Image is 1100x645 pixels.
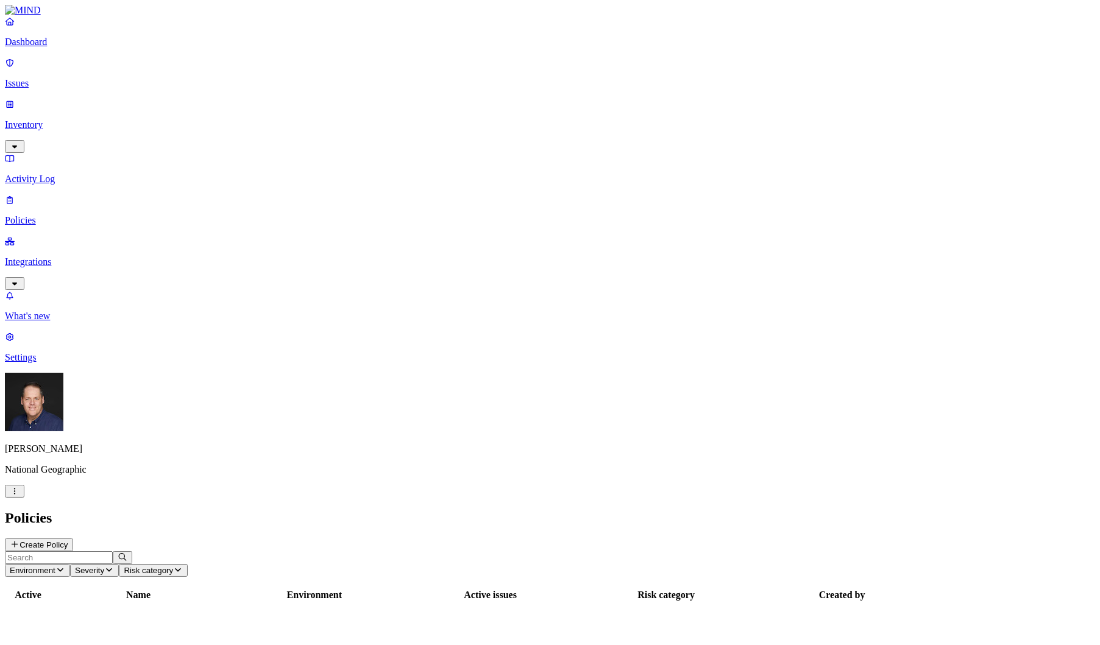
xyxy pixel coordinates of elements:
[5,215,1095,226] p: Policies
[5,174,1095,185] p: Activity Log
[5,331,1095,363] a: Settings
[755,590,929,601] div: Created by
[404,590,577,601] div: Active issues
[5,443,1095,454] p: [PERSON_NAME]
[5,290,1095,322] a: What's new
[5,78,1095,89] p: Issues
[5,57,1095,89] a: Issues
[5,510,1095,526] h2: Policies
[5,16,1095,48] a: Dashboard
[5,236,1095,288] a: Integrations
[75,566,104,575] span: Severity
[5,373,63,431] img: Mark DeCarlo
[5,99,1095,151] a: Inventory
[5,37,1095,48] p: Dashboard
[5,464,1095,475] p: National Geographic
[5,551,113,564] input: Search
[5,153,1095,185] a: Activity Log
[52,590,225,601] div: Name
[7,590,49,601] div: Active
[5,119,1095,130] p: Inventory
[5,256,1095,267] p: Integrations
[10,566,55,575] span: Environment
[5,311,1095,322] p: What's new
[5,352,1095,363] p: Settings
[227,590,401,601] div: Environment
[580,590,753,601] div: Risk category
[5,194,1095,226] a: Policies
[124,566,173,575] span: Risk category
[5,5,1095,16] a: MIND
[5,538,73,551] button: Create Policy
[5,5,41,16] img: MIND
